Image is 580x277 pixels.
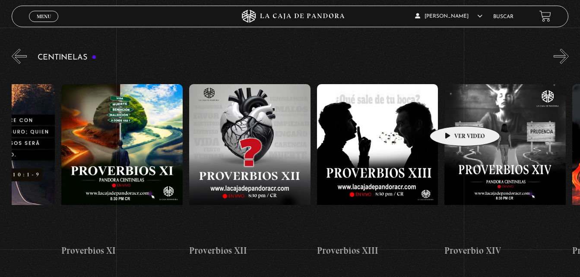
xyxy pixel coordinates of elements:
[444,244,566,258] h4: Proverbio XIV
[493,14,513,19] a: Buscar
[554,49,569,64] button: Next
[317,70,438,271] a: Proverbios XIII
[34,21,54,27] span: Cerrar
[12,49,27,64] button: Previous
[189,244,311,258] h4: Proverbios XII
[38,54,97,62] h3: Centinelas
[61,244,183,258] h4: Proverbios XI
[189,70,311,271] a: Proverbios XII
[539,10,551,22] a: View your shopping cart
[444,70,566,271] a: Proverbio XIV
[317,244,438,258] h4: Proverbios XIII
[415,14,482,19] span: [PERSON_NAME]
[37,14,51,19] span: Menu
[61,70,183,271] a: Proverbios XI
